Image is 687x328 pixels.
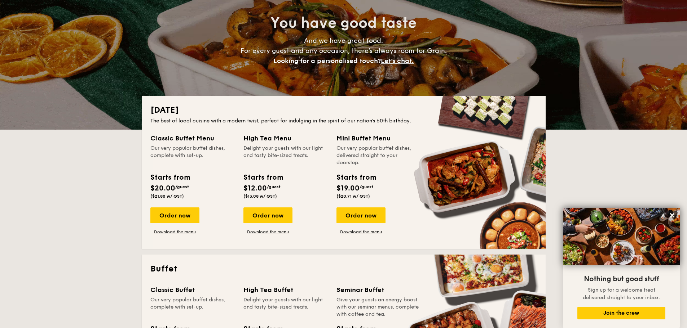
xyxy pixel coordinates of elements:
[150,194,184,199] span: ($21.80 w/ GST)
[150,117,537,125] div: The best of local cuisine with a modern twist, perfect for indulging in the spirit of our nation’...
[381,57,414,65] span: Let's chat.
[336,296,421,318] div: Give your guests an energy boost with our seminar menus, complete with coffee and tea.
[150,145,235,166] div: Our very popular buffet dishes, complete with set-up.
[150,263,537,275] h2: Buffet
[150,133,235,143] div: Classic Buffet Menu
[584,275,659,283] span: Nothing but good stuff
[336,172,376,183] div: Starts from
[243,194,277,199] span: ($13.08 w/ GST)
[267,184,281,189] span: /guest
[336,194,370,199] span: ($20.71 w/ GST)
[563,208,680,265] img: DSC07876-Edit02-Large.jpeg
[150,207,199,223] div: Order now
[336,133,421,143] div: Mini Buffet Menu
[270,14,417,32] span: You have good taste
[243,133,328,143] div: High Tea Menu
[336,207,386,223] div: Order now
[150,229,199,235] a: Download the menu
[243,184,267,193] span: $12.00
[150,184,175,193] span: $20.00
[243,172,283,183] div: Starts from
[243,296,328,318] div: Delight your guests with our light and tasty bite-sized treats.
[360,184,373,189] span: /guest
[241,37,447,65] span: And we have great food. For every guest and any occasion, there’s always room for Grain.
[336,229,386,235] a: Download the menu
[150,285,235,295] div: Classic Buffet
[175,184,189,189] span: /guest
[243,229,292,235] a: Download the menu
[273,57,381,65] span: Looking for a personalised touch?
[243,285,328,295] div: High Tea Buffet
[150,296,235,318] div: Our very popular buffet dishes, complete with set-up.
[150,104,537,116] h2: [DATE]
[336,285,421,295] div: Seminar Buffet
[336,145,421,166] div: Our very popular buffet dishes, delivered straight to your doorstep.
[666,210,678,221] button: Close
[583,287,660,301] span: Sign up for a welcome treat delivered straight to your inbox.
[150,172,190,183] div: Starts from
[336,184,360,193] span: $19.00
[243,145,328,166] div: Delight your guests with our light and tasty bite-sized treats.
[243,207,292,223] div: Order now
[577,307,665,319] button: Join the crew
